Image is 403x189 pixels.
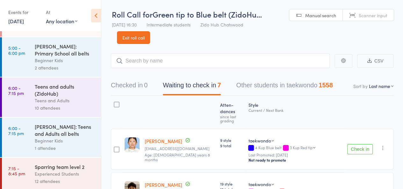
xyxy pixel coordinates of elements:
div: Teens and Adults [35,97,96,104]
div: At [46,7,77,18]
span: [DATE] 16:30 [112,21,137,28]
time: 6:00 - 7:15 pm [8,126,24,136]
div: 0 [144,82,148,89]
div: since last grading [220,114,243,123]
div: Beginner Kids [35,57,96,64]
button: Waiting to check in7 [163,78,221,95]
a: Exit roll call [117,31,150,44]
time: 5:00 - 6:00 pm [8,45,25,55]
div: taekwondo [248,181,271,187]
span: Zido Hub Chatswood [200,21,243,28]
div: 3 Kup Red tip [290,145,312,149]
button: Check in [347,144,373,154]
button: Other students in taekwondo1558 [236,78,333,95]
div: taekwondo [248,137,271,144]
span: Roll Call for [112,9,153,19]
time: 7:15 - 8:45 pm [8,166,25,176]
div: Style [246,98,344,126]
div: Sparring team level 2 [35,163,96,170]
div: Atten­dances [218,98,246,126]
a: [DATE] [8,18,24,25]
small: wendyguwen@hotmail.com [145,146,215,151]
a: [PERSON_NAME] [145,138,182,144]
span: 9 total [220,143,243,148]
div: Not ready to promote [248,157,342,163]
div: 2 attendees [35,64,96,71]
a: 6:00 -7:15 pmTeens and adults (ZidoHub)Teens and Adults10 attendees [2,77,101,117]
div: [PERSON_NAME]: Primary School all belts [35,43,96,57]
span: 19 style [220,181,243,186]
div: Current / Next Rank [248,108,342,112]
div: 12 attendees [35,178,96,185]
small: Last Promoted: [DATE] [248,153,342,157]
span: Intermediate students [147,21,191,28]
button: Checked in0 [111,78,148,95]
span: Green tip to Blue belt (ZidoHu… [153,9,262,19]
div: 1558 [319,82,333,89]
label: Sort by [353,83,368,89]
div: Experienced Students [35,170,96,178]
div: Events for [8,7,40,18]
div: 7 [217,82,221,89]
span: 9 style [220,137,243,143]
div: 1 attendee [35,144,96,152]
a: 6:00 -7:15 pm[PERSON_NAME]: Teens and Adults all beltsBeginner Kids1 attendee [2,118,101,157]
span: Manual search [305,12,336,18]
button: CSV [357,54,393,68]
div: 4 Kup Blue belt [248,145,342,151]
span: Age: [DEMOGRAPHIC_DATA] years 8 months [145,152,210,162]
img: image1685760027.png [125,137,140,152]
span: Scanner input [359,12,387,18]
div: Teens and adults (ZidoHub) [35,83,96,97]
div: 10 attendees [35,104,96,112]
div: Any location [46,18,77,25]
a: 5:00 -6:00 pm[PERSON_NAME]: Primary School all beltsBeginner Kids2 attendees [2,37,101,77]
a: [PERSON_NAME] [145,181,182,188]
time: 6:00 - 7:15 pm [8,85,24,96]
div: Last name [369,83,390,89]
div: [PERSON_NAME]: Teens and Adults all belts [35,123,96,137]
input: Search by name [111,54,330,68]
div: Beginner Kids [35,137,96,144]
